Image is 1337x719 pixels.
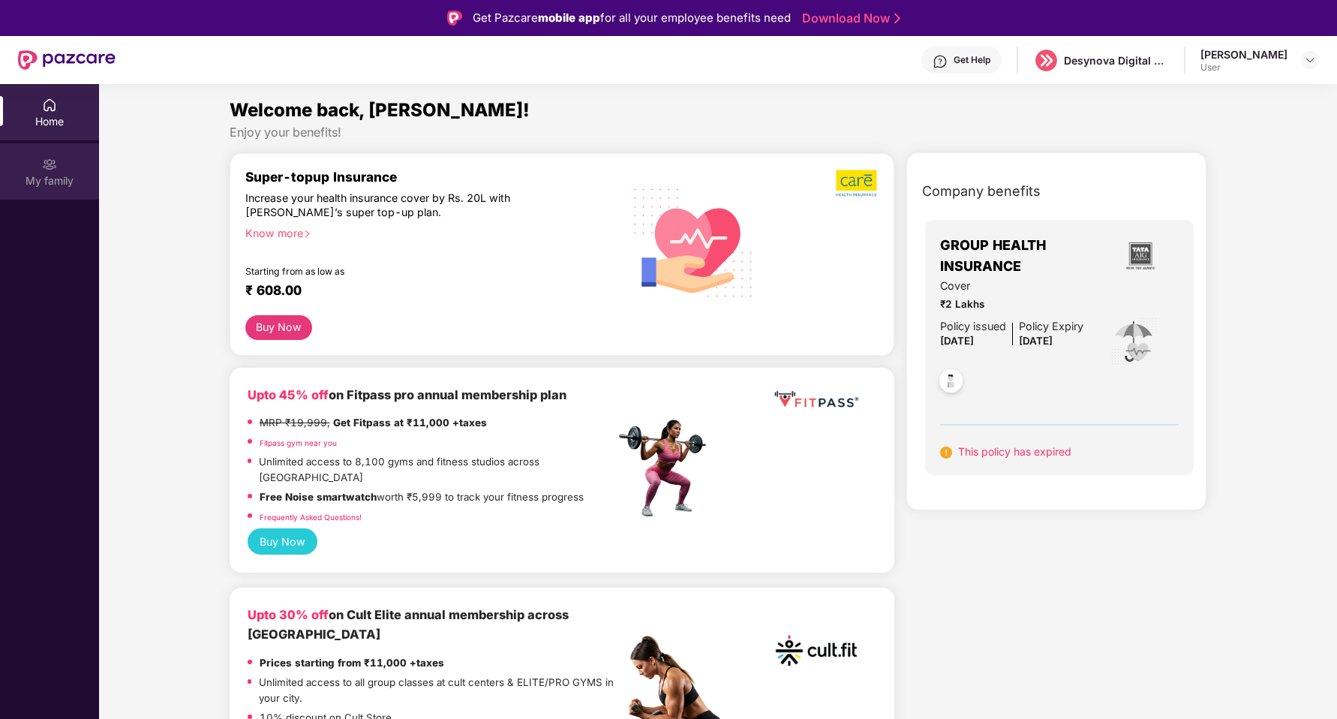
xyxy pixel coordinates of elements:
span: This policy has expired [958,445,1071,458]
a: Download Now [802,11,896,26]
div: Get Pazcare for all your employee benefits need [473,9,791,27]
div: Super-topup Insurance [245,169,615,185]
strong: mobile app [538,11,600,25]
span: Welcome back, [PERSON_NAME]! [230,99,530,121]
del: MRP ₹19,999, [260,417,330,429]
img: svg+xml;base64,PHN2ZyB4bWxucz0iaHR0cDovL3d3dy53My5vcmcvMjAwMC9zdmciIHdpZHRoPSI0OC45NDMiIGhlaWdodD... [933,365,969,402]
div: Get Help [954,54,990,66]
b: on Cult Elite annual membership across [GEOGRAPHIC_DATA] [248,607,569,642]
span: GROUP HEALTH INSURANCE [940,235,1101,278]
div: Increase your health insurance cover by Rs. 20L with [PERSON_NAME]’s super top-up plan. [245,191,550,220]
img: svg+xml;base64,PHN2ZyBpZD0iSGVscC0zMngzMiIgeG1sbnM9Imh0dHA6Ly93d3cudzMub3JnLzIwMDAvc3ZnIiB3aWR0aD... [933,54,948,69]
span: [DATE] [1019,335,1053,347]
img: New Pazcare Logo [18,50,116,70]
a: Frequently Asked Questions! [260,513,362,522]
img: logo%20(5).png [1035,50,1057,71]
div: Know more [245,227,606,237]
div: ₹ 608.00 [245,282,600,300]
b: Upto 45% off [248,387,329,402]
img: svg+xml;base64,PHN2ZyB3aWR0aD0iMjAiIGhlaWdodD0iMjAiIHZpZXdCb3g9IjAgMCAyMCAyMCIgZmlsbD0ibm9uZSIgeG... [42,157,57,172]
span: [DATE] [940,335,974,347]
div: Enjoy your benefits! [230,125,1207,140]
img: svg+xml;base64,PHN2ZyB4bWxucz0iaHR0cDovL3d3dy53My5vcmcvMjAwMC9zdmciIHhtbG5zOnhsaW5rPSJodHRwOi8vd3... [622,169,765,314]
strong: Prices starting from ₹11,000 +taxes [260,657,444,669]
div: Starting from as low as [245,266,551,276]
p: Unlimited access to all group classes at cult centers & ELITE/PRO GYMS in your city. [259,675,614,706]
img: Logo [447,11,462,26]
b: Upto 30% off [248,607,329,622]
button: Buy Now [245,315,312,340]
img: b5dec4f62d2307b9de63beb79f102df3.png [836,169,879,197]
div: Policy issued [940,318,1006,335]
img: svg+xml;base64,PHN2ZyBpZD0iSG9tZSIgeG1sbnM9Imh0dHA6Ly93d3cudzMub3JnLzIwMDAvc3ZnIiB3aWR0aD0iMjAiIG... [42,98,57,113]
strong: Free Noise smartwatch [260,491,377,503]
strong: Get Fitpass at ₹11,000 +taxes [333,417,487,429]
button: Buy Now [248,528,317,555]
img: fppp.png [771,386,861,414]
img: Stroke [894,11,900,26]
img: svg+xml;base64,PHN2ZyB4bWxucz0iaHR0cDovL3d3dy53My5vcmcvMjAwMC9zdmciIHdpZHRoPSIxNiIgaGVpZ2h0PSIxNi... [940,447,952,459]
span: Cover [940,278,1083,295]
span: ₹2 Lakhs [940,296,1083,312]
p: Unlimited access to 8,100 gyms and fitness studios across [GEOGRAPHIC_DATA] [259,454,614,486]
img: icon [1110,317,1158,366]
span: right [303,230,311,238]
div: Policy Expiry [1019,318,1083,335]
b: on Fitpass pro annual membership plan [248,387,566,402]
div: [PERSON_NAME] [1200,47,1287,62]
a: Fitpass gym near you [260,438,337,447]
img: cult.png [771,606,861,696]
div: User [1200,62,1287,74]
p: worth ₹5,999 to track your fitness progress [260,489,584,505]
div: Desynova Digital private limited [1064,53,1169,68]
span: Company benefits [922,181,1041,202]
img: insurerLogo [1120,236,1161,276]
img: svg+xml;base64,PHN2ZyBpZD0iRHJvcGRvd24tMzJ4MzIiIHhtbG5zPSJodHRwOi8vd3d3LnczLm9yZy8yMDAwL3N2ZyIgd2... [1304,54,1316,66]
img: fpp.png [614,416,720,521]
